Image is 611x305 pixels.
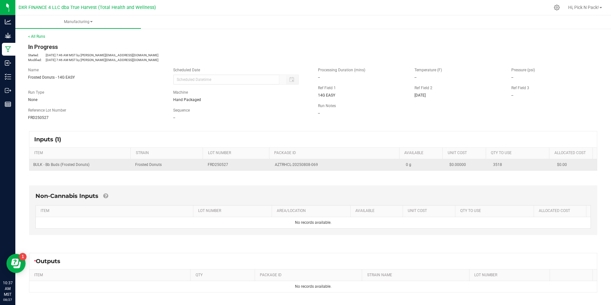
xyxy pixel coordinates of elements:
[318,68,365,72] span: Processing Duration (mins)
[511,93,513,98] span: --
[28,108,66,113] span: Reference Lot Number
[35,192,98,199] span: Non-Cannabis Inputs
[28,115,49,120] span: FRD250527
[173,115,175,120] span: --
[28,53,46,58] span: Started:
[491,151,547,156] a: QTY TO USESortable
[555,273,590,278] a: Sortable
[5,46,11,52] inline-svg: Manufacturing
[28,58,308,62] p: [DATE] 7:46 AM MST by [PERSON_NAME][EMAIL_ADDRESS][DOMAIN_NAME]
[28,68,39,72] span: Name
[414,86,432,90] span: Ref Field 2
[275,162,318,168] span: AZTRHCL-20250808-069
[28,34,45,39] a: < All Runs
[355,208,400,214] a: AVAILABLESortable
[511,75,513,80] span: --
[208,151,267,156] a: LOT NUMBERSortable
[554,151,590,156] a: Allocated CostSortable
[28,75,75,80] span: Frosted Donuts - 14G EASY
[173,98,201,102] span: Hand Packaged
[568,5,599,10] span: Hi, Pick N Pack!
[557,162,567,167] span: $0.00
[15,15,141,29] a: Manufacturing
[5,32,11,39] inline-svg: Grow
[553,4,561,11] div: Manage settings
[474,273,547,278] a: LOT NUMBERSortable
[136,151,200,156] a: STRAINSortable
[449,162,466,167] span: $0.00000
[19,253,27,261] iframe: Resource center unread badge
[3,280,12,297] p: 10:37 AM MST
[15,19,141,25] span: Manufacturing
[28,43,308,51] div: In Progress
[511,86,529,90] span: Ref Field 3
[103,192,108,199] a: Add Non-Cannabis items that were also consumed in the run (e.g. gloves and packaging); Also add N...
[318,75,320,80] span: --
[367,273,467,278] a: STRAIN NAMESortable
[28,98,37,102] span: None
[318,93,335,98] span: 14G EASY
[409,162,411,167] span: g
[414,68,442,72] span: Temperature (F)
[36,258,67,265] span: Outputs
[277,208,348,214] a: AREA/LOCATIONSortable
[5,74,11,80] inline-svg: Inventory
[135,162,162,167] span: Frosted Donuts
[318,86,336,90] span: Ref Field 1
[36,217,591,228] td: No records available.
[173,90,188,95] span: Machine
[406,162,408,167] span: 0
[408,208,452,214] a: Unit CostSortable
[404,151,440,156] a: AVAILABLESortable
[6,254,26,273] iframe: Resource center
[28,58,46,62] span: Modified:
[34,151,128,156] a: ITEMSortable
[5,101,11,107] inline-svg: Reports
[198,208,269,214] a: LOT NUMBERSortable
[28,53,308,58] p: [DATE] 7:46 AM MST by [PERSON_NAME][EMAIL_ADDRESS][DOMAIN_NAME]
[173,68,200,72] span: Scheduled Date
[28,90,44,95] span: Run Type
[196,273,252,278] a: QTYSortable
[318,104,336,108] span: Run Notes
[511,68,535,72] span: Pressure (psi)
[5,19,11,25] inline-svg: Analytics
[318,111,320,115] span: --
[493,162,502,167] span: 3518
[5,87,11,94] inline-svg: Outbound
[173,108,190,113] span: Sequence
[19,5,156,10] span: DXR FINANCE 4 LLC dba True Harvest (Total Health and Wellness)
[208,162,228,167] span: FRD250527
[29,281,597,292] td: No records available.
[41,208,190,214] a: ITEMSortable
[33,162,89,167] span: BULK - Bb Buds (Frosted Donuts)
[274,151,397,156] a: PACKAGE IDSortable
[34,136,67,143] span: Inputs (1)
[539,208,584,214] a: Allocated CostSortable
[460,208,531,214] a: QTY TO USESortable
[34,273,188,278] a: ITEMSortable
[3,297,12,302] p: 08/27
[414,75,416,80] span: --
[260,273,360,278] a: PACKAGE IDSortable
[448,151,483,156] a: Unit CostSortable
[414,93,426,98] span: [DATE]
[5,60,11,66] inline-svg: Inbound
